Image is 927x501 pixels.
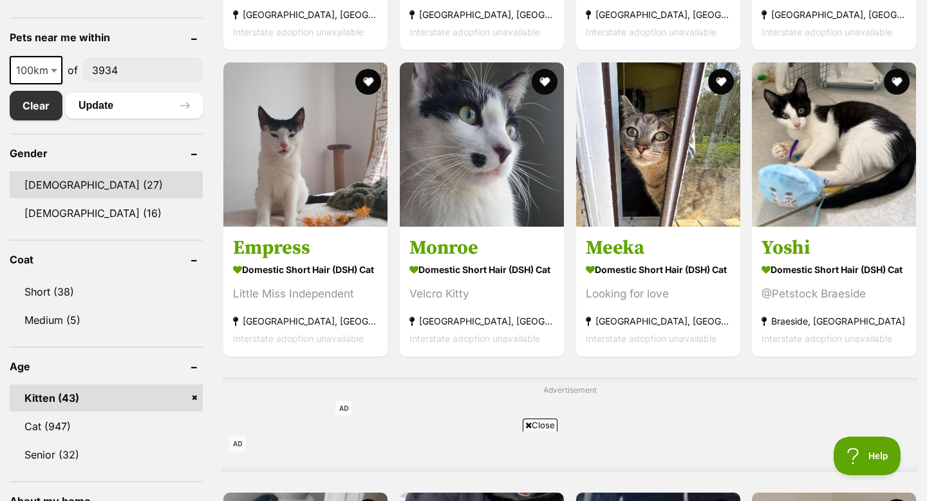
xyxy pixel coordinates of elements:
img: Empress - Domestic Short Hair (DSH) Cat [223,62,388,227]
a: Senior (32) [10,441,203,468]
header: Pets near me within [10,32,203,43]
img: Yoshi - Domestic Short Hair (DSH) Cat [752,62,916,227]
button: Update [66,93,203,118]
strong: [GEOGRAPHIC_DATA], [GEOGRAPHIC_DATA] [586,6,731,23]
div: Little Miss Independent [233,285,378,303]
a: Yoshi Domestic Short Hair (DSH) Cat @Petstock Braeside Braeside, [GEOGRAPHIC_DATA] Interstate ado... [752,226,916,357]
span: 100km [10,56,62,84]
span: AD [335,401,352,416]
strong: Domestic Short Hair (DSH) Cat [586,260,731,279]
span: Close [523,419,557,431]
a: Meeka Domestic Short Hair (DSH) Cat Looking for love [GEOGRAPHIC_DATA], [GEOGRAPHIC_DATA] Interst... [576,226,740,357]
span: Interstate adoption unavailable [762,333,892,344]
a: Short (38) [10,278,203,305]
iframe: Help Scout Beacon - Open [834,437,901,475]
strong: [GEOGRAPHIC_DATA], [GEOGRAPHIC_DATA] [233,312,378,330]
button: favourite [532,69,557,95]
span: Interstate adoption unavailable [762,26,892,37]
div: @Petstock Braeside [762,285,906,303]
img: Monroe - Domestic Short Hair (DSH) Cat [400,62,564,227]
iframe: Advertisement [335,401,804,459]
strong: [GEOGRAPHIC_DATA], [GEOGRAPHIC_DATA] [233,6,378,23]
header: Gender [10,147,203,159]
strong: Braeside, [GEOGRAPHIC_DATA] [762,312,906,330]
span: AD [229,437,246,451]
a: Kitten (43) [10,384,203,411]
a: Monroe Domestic Short Hair (DSH) Cat Velcro Kitty [GEOGRAPHIC_DATA], [GEOGRAPHIC_DATA] Interstate... [400,226,564,357]
button: favourite [884,69,910,95]
span: Interstate adoption unavailable [409,333,540,344]
img: Meeka - Domestic Short Hair (DSH) Cat [576,62,740,227]
header: Coat [10,254,203,265]
span: of [68,62,78,78]
h3: Monroe [409,236,554,260]
h3: Empress [233,236,378,260]
strong: Domestic Short Hair (DSH) Cat [233,260,378,279]
strong: [GEOGRAPHIC_DATA], [GEOGRAPHIC_DATA] [586,312,731,330]
header: Age [10,361,203,372]
a: Medium (5) [10,307,203,334]
span: 100km [11,61,61,79]
iframe: Advertisement [229,437,698,495]
span: Interstate adoption unavailable [586,333,716,344]
a: [DEMOGRAPHIC_DATA] (16) [10,200,203,227]
span: Interstate adoption unavailable [233,26,364,37]
button: favourite [707,69,733,95]
a: Empress Domestic Short Hair (DSH) Cat Little Miss Independent [GEOGRAPHIC_DATA], [GEOGRAPHIC_DATA... [223,226,388,357]
strong: [GEOGRAPHIC_DATA], [GEOGRAPHIC_DATA] [409,312,554,330]
h3: Yoshi [762,236,906,260]
strong: Domestic Short Hair (DSH) Cat [409,260,554,279]
span: Interstate adoption unavailable [233,333,364,344]
a: Cat (947) [10,413,203,440]
strong: [GEOGRAPHIC_DATA], [GEOGRAPHIC_DATA] [762,6,906,23]
input: postcode [83,58,203,82]
a: Clear [10,91,62,120]
div: Looking for love [586,285,731,303]
a: [DEMOGRAPHIC_DATA] (27) [10,171,203,198]
div: Velcro Kitty [409,285,554,303]
button: favourite [355,69,381,95]
h3: Meeka [586,236,731,260]
span: Interstate adoption unavailable [409,26,540,37]
span: Interstate adoption unavailable [586,26,716,37]
strong: [GEOGRAPHIC_DATA], [GEOGRAPHIC_DATA] [409,6,554,23]
strong: Domestic Short Hair (DSH) Cat [762,260,906,279]
div: Advertisement [222,377,917,472]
